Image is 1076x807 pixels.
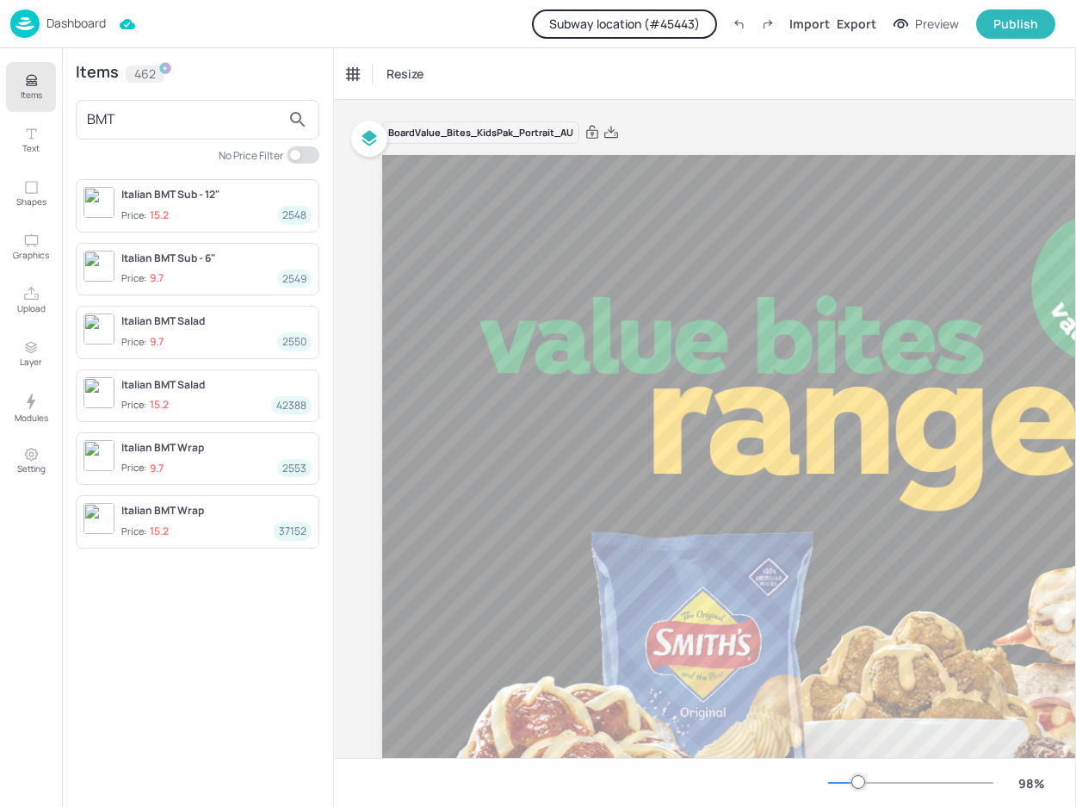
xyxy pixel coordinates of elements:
[150,272,164,284] p: 9.7
[83,377,114,408] img: Italian_BMT_Salad_594x334.jpg
[83,251,114,282] img: ItalianBMT_6inch_white_3PD_550x440.png
[46,17,106,29] p: Dashboard
[121,271,164,286] div: Price:
[277,206,312,224] div: 2548
[121,251,312,266] div: Italian BMT Sub - 6"
[121,377,312,393] div: Italian BMT Salad
[271,396,312,414] div: 42388
[753,9,782,39] label: Redo (Ctrl + Y)
[915,15,959,34] div: Preview
[150,525,169,537] p: 15.2
[16,196,46,208] p: Shapes
[121,440,312,456] div: Italian BMT Wrap
[76,65,119,83] div: Items
[837,15,876,33] div: Export
[15,412,48,424] p: Modules
[150,462,164,475] p: 9.7
[150,399,169,411] p: 15.2
[134,68,156,80] p: 462
[87,106,281,133] input: Search Item
[121,208,169,223] div: Price:
[6,276,56,326] button: Upload
[277,270,312,288] div: 2549
[883,11,969,37] button: Preview
[10,9,40,38] img: logo-86c26b7e.jpg
[976,9,1055,39] button: Publish
[789,15,830,33] div: Import
[150,209,169,221] p: 15.2
[6,222,56,272] button: Graphics
[150,336,164,348] p: 9.7
[121,461,164,475] div: Price:
[274,522,312,540] div: 37152
[17,302,46,314] p: Upload
[277,332,312,351] div: 2550
[724,9,753,39] label: Undo (Ctrl + Z)
[281,102,315,137] button: search
[6,169,56,219] button: Shapes
[6,382,56,432] button: Modules
[6,329,56,379] button: Layer
[6,62,56,112] button: Items
[22,142,40,154] p: Text
[13,249,49,261] p: Graphics
[83,503,114,534] img: Italian-B.M.T-wrap.jpg
[121,313,312,329] div: Italian BMT Salad
[121,187,312,202] div: Italian BMT Sub - 12"
[532,9,717,39] button: Subway location (#45443)
[277,459,312,477] div: 2553
[121,503,312,518] div: Italian BMT Wrap
[6,115,56,165] button: Text
[6,436,56,486] button: Setting
[1011,774,1052,792] div: 98 %
[993,15,1038,34] div: Publish
[383,65,427,83] span: Resize
[382,121,579,145] div: Board Value_Bites_KidsPak_Portrait_AU
[83,440,114,471] img: Italian-B.M.T-wrap.jpg
[21,89,42,101] p: Items
[121,525,169,539] div: Price:
[17,462,46,475] p: Setting
[121,398,169,413] div: Price:
[219,148,283,163] div: No Price Filter
[121,335,164,350] div: Price:
[83,187,114,218] img: ItalianBMT_6inch_white_3PD_550x440.png
[83,313,114,345] img: Italian_BMT_Salad_594x334.jpg
[20,356,42,368] p: Layer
